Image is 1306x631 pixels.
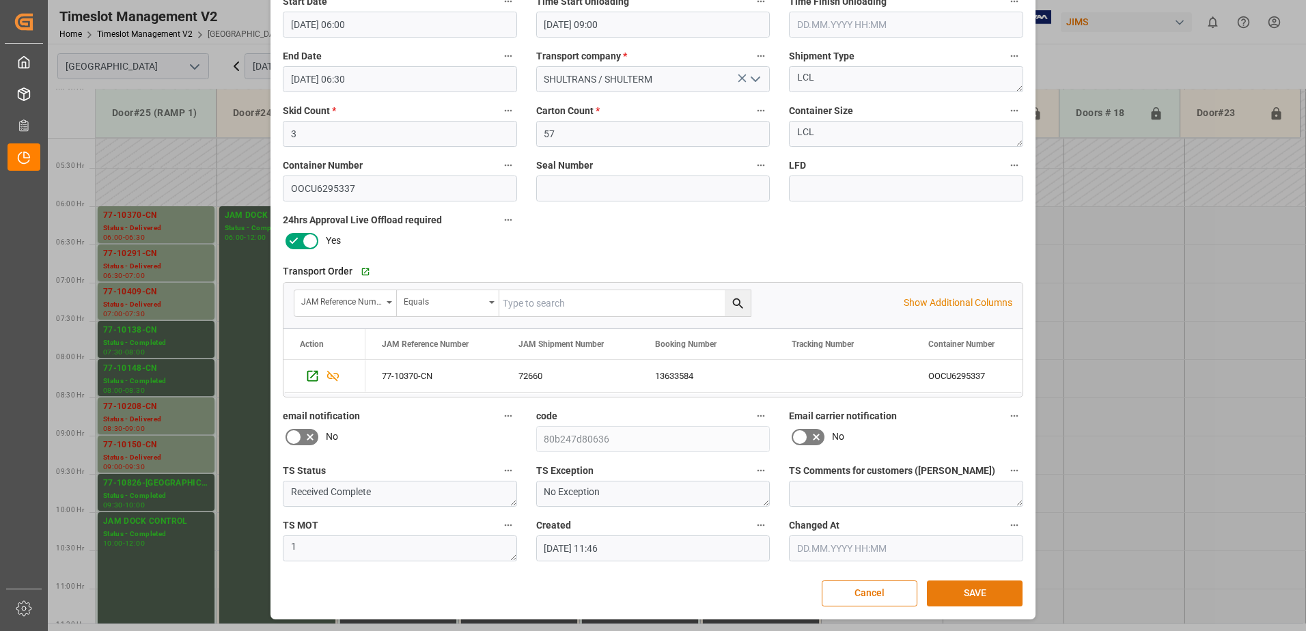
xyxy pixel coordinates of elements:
p: Show Additional Columns [904,296,1012,310]
div: Press SPACE to select this row. [283,360,365,393]
button: Skid Count * [499,102,517,120]
span: 24hrs Approval Live Offload required [283,213,442,227]
input: DD.MM.YYYY HH:MM [536,12,770,38]
button: SAVE [927,580,1023,606]
input: DD.MM.YYYY HH:MM [283,66,517,92]
span: TS Status [283,464,326,478]
textarea: 1 [283,535,517,561]
span: Container Number [928,339,995,349]
button: Created [752,516,770,534]
button: LFD [1005,156,1023,174]
button: Transport company * [752,47,770,65]
textarea: Received Complete [283,481,517,507]
span: End Date [283,49,322,64]
span: JAM Reference Number [382,339,469,349]
span: email notification [283,409,360,423]
span: Transport company [536,49,627,64]
button: TS Exception [752,462,770,479]
span: Created [536,518,571,533]
input: DD.MM.YYYY HH:MM [789,12,1023,38]
textarea: LCL [789,66,1023,92]
button: TS MOT [499,516,517,534]
textarea: LCL [789,121,1023,147]
button: open menu [745,69,765,90]
span: code [536,409,557,423]
button: code [752,407,770,425]
textarea: No Exception [536,481,770,507]
span: TS Comments for customers ([PERSON_NAME]) [789,464,995,478]
input: DD.MM.YYYY HH:MM [283,12,517,38]
button: email notification [499,407,517,425]
div: 13633584 [639,360,775,392]
span: Yes [326,234,341,248]
button: TS Comments for customers ([PERSON_NAME]) [1005,462,1023,479]
button: open menu [397,290,499,316]
input: Type to search [499,290,751,316]
span: Tracking Number [792,339,854,349]
button: Changed At [1005,516,1023,534]
div: 77-10370-CN [365,360,502,392]
span: Container Number [283,158,363,173]
button: 24hrs Approval Live Offload required [499,211,517,229]
span: LFD [789,158,806,173]
input: DD.MM.YYYY HH:MM [789,535,1023,561]
span: Carton Count [536,104,600,118]
button: Container Size [1005,102,1023,120]
button: Seal Number [752,156,770,174]
button: Cancel [822,580,917,606]
span: JAM Shipment Number [518,339,604,349]
div: OOCU6295337 [912,360,1048,392]
button: Shipment Type [1005,47,1023,65]
button: Container Number [499,156,517,174]
span: Email carrier notification [789,409,897,423]
span: TS Exception [536,464,594,478]
div: JAM Reference Number [301,292,382,308]
span: TS MOT [283,518,318,533]
button: End Date [499,47,517,65]
span: Booking Number [655,339,717,349]
span: Skid Count [283,104,336,118]
button: Email carrier notification [1005,407,1023,425]
button: Carton Count * [752,102,770,120]
span: Changed At [789,518,839,533]
button: search button [725,290,751,316]
span: Seal Number [536,158,593,173]
div: Action [300,339,324,349]
span: Container Size [789,104,853,118]
span: No [326,430,338,444]
span: Shipment Type [789,49,855,64]
span: Transport Order [283,264,352,279]
button: open menu [294,290,397,316]
div: Equals [404,292,484,308]
div: 72660 [502,360,639,392]
span: No [832,430,844,444]
button: TS Status [499,462,517,479]
input: DD.MM.YYYY HH:MM [536,535,770,561]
